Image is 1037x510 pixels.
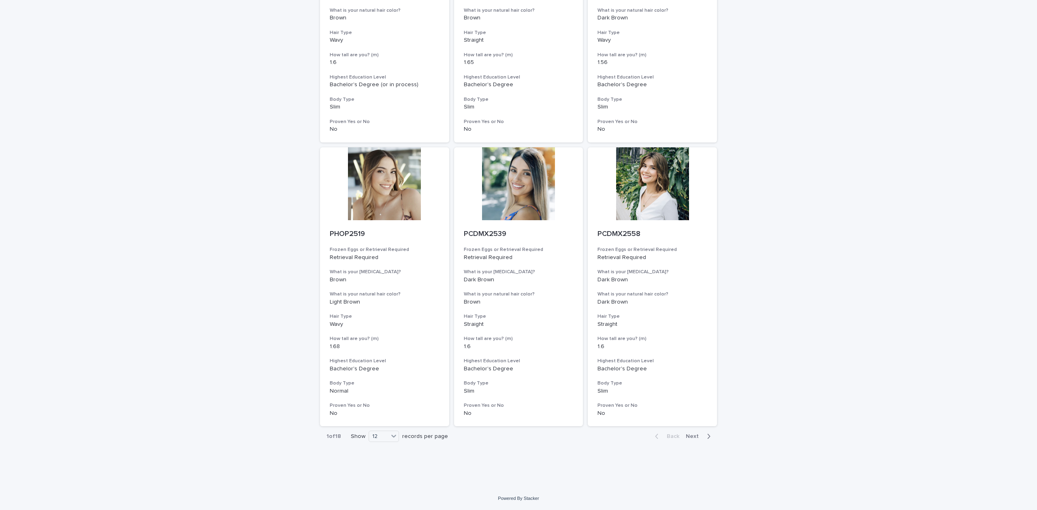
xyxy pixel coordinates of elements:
[330,126,440,133] p: No
[686,433,704,439] span: Next
[351,433,365,440] p: Show
[649,433,683,440] button: Back
[330,269,440,275] h3: What is your [MEDICAL_DATA]?
[597,388,707,395] p: Slim
[464,37,574,44] p: Straight
[464,119,574,125] h3: Proven Yes or No
[330,358,440,364] h3: Highest Education Level
[464,30,574,36] h3: Hair Type
[464,299,574,306] p: Brown
[464,96,574,103] h3: Body Type
[330,291,440,297] h3: What is your natural hair color?
[464,15,574,21] p: Brown
[597,291,707,297] h3: What is your natural hair color?
[330,230,440,239] p: PHOP2519
[464,74,574,81] h3: Highest Education Level
[330,299,440,306] p: Light Brown
[330,321,440,328] p: Wavy
[369,432,388,441] div: 12
[330,15,440,21] p: Brown
[464,104,574,110] p: Slim
[597,52,707,58] h3: How tall are you? (m)
[597,30,707,36] h3: Hair Type
[498,496,539,501] a: Powered By Stacker
[597,365,707,372] p: Bachelor's Degree
[330,7,440,14] h3: What is your natural hair color?
[464,321,574,328] p: Straight
[464,291,574,297] h3: What is your natural hair color?
[588,147,717,427] a: PCDMX2558Frozen Eggs or Retrieval RequiredRetrieval RequiredWhat is your [MEDICAL_DATA]?Dark Brow...
[597,96,707,103] h3: Body Type
[597,410,707,417] p: No
[597,321,707,328] p: Straight
[597,126,707,133] p: No
[597,104,707,110] p: Slim
[464,336,574,342] h3: How tall are you? (m)
[597,119,707,125] h3: Proven Yes or No
[330,410,440,417] p: No
[464,358,574,364] h3: Highest Education Level
[454,147,583,427] a: PCDMX2539Frozen Eggs or Retrieval RequiredRetrieval RequiredWhat is your [MEDICAL_DATA]?Dark Brow...
[330,59,440,66] p: 1.6
[464,254,574,261] p: Retrieval Required
[597,15,707,21] p: Dark Brown
[683,433,717,440] button: Next
[464,313,574,320] h3: Hair Type
[597,81,707,88] p: Bachelor's Degree
[597,74,707,81] h3: Highest Education Level
[330,388,440,395] p: Normal
[464,81,574,88] p: Bachelor's Degree
[330,52,440,58] h3: How tall are you? (m)
[464,365,574,372] p: Bachelor's Degree
[330,30,440,36] h3: Hair Type
[330,119,440,125] h3: Proven Yes or No
[597,246,707,253] h3: Frozen Eggs or Retrieval Required
[464,269,574,275] h3: What is your [MEDICAL_DATA]?
[464,276,574,283] p: Dark Brown
[662,433,679,439] span: Back
[597,402,707,409] h3: Proven Yes or No
[464,380,574,387] h3: Body Type
[597,358,707,364] h3: Highest Education Level
[330,104,440,110] p: Slim
[597,313,707,320] h3: Hair Type
[464,59,574,66] p: 1.65
[320,147,449,427] a: PHOP2519Frozen Eggs or Retrieval RequiredRetrieval RequiredWhat is your [MEDICAL_DATA]?BrownWhat ...
[330,81,440,88] p: Bachelor's Degree (or in process)
[597,7,707,14] h3: What is your natural hair color?
[597,230,707,239] p: PCDMX2558
[597,336,707,342] h3: How tall are you? (m)
[330,254,440,261] p: Retrieval Required
[330,74,440,81] h3: Highest Education Level
[330,402,440,409] h3: Proven Yes or No
[597,269,707,275] h3: What is your [MEDICAL_DATA]?
[597,37,707,44] p: Wavy
[330,96,440,103] h3: Body Type
[402,433,448,440] p: records per page
[330,276,440,283] p: Brown
[330,336,440,342] h3: How tall are you? (m)
[330,343,440,350] p: 1.68
[597,254,707,261] p: Retrieval Required
[330,380,440,387] h3: Body Type
[464,7,574,14] h3: What is your natural hair color?
[330,313,440,320] h3: Hair Type
[464,126,574,133] p: No
[320,427,348,446] p: 1 of 18
[464,388,574,395] p: Slim
[464,343,574,350] p: 1.6
[464,246,574,253] h3: Frozen Eggs or Retrieval Required
[597,276,707,283] p: Dark Brown
[464,52,574,58] h3: How tall are you? (m)
[597,343,707,350] p: 1.6
[464,230,574,239] p: PCDMX2539
[597,59,707,66] p: 1.56
[330,37,440,44] p: Wavy
[330,365,440,372] p: Bachelor's Degree
[597,299,707,306] p: Dark Brown
[464,410,574,417] p: No
[330,246,440,253] h3: Frozen Eggs or Retrieval Required
[597,380,707,387] h3: Body Type
[464,402,574,409] h3: Proven Yes or No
